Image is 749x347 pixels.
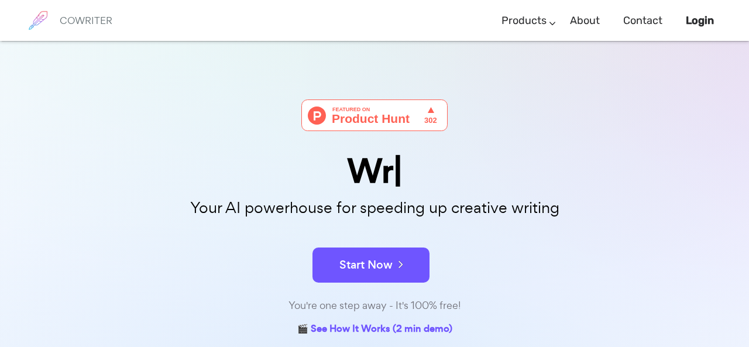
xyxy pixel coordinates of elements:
a: Products [501,4,547,38]
img: Cowriter - Your AI buddy for speeding up creative writing | Product Hunt [301,99,448,131]
a: 🎬 See How It Works (2 min demo) [297,321,452,339]
a: About [570,4,600,38]
a: Login [686,4,714,38]
h6: COWRITER [60,15,112,26]
p: Your AI powerhouse for speeding up creative writing [82,195,667,221]
div: You're one step away - It's 100% free! [82,297,667,314]
button: Start Now [312,248,430,283]
div: Wr [82,154,667,188]
b: Login [686,14,714,27]
a: Contact [623,4,662,38]
img: brand logo [23,6,53,35]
